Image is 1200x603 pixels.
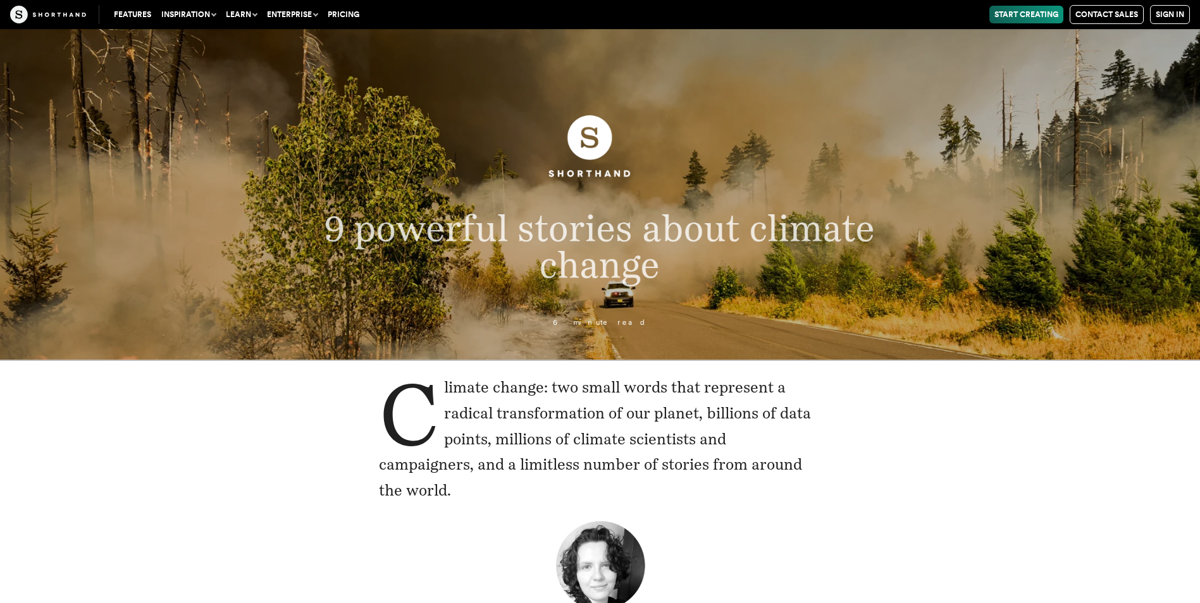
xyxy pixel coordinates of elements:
[251,319,949,327] p: 6 minute read
[221,6,262,23] button: Learn
[10,6,86,23] img: The Craft
[1150,5,1190,24] a: Sign in
[379,375,822,504] p: Climate change: two small words that represent a radical transformation of our planet, billions o...
[262,6,323,23] button: Enterprise
[989,6,1063,23] a: Start Creating
[156,6,221,23] button: Inspiration
[109,6,156,23] a: Features
[323,6,364,23] a: Pricing
[1070,5,1144,24] a: Contact Sales
[325,206,875,286] span: 9 powerful stories about climate change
